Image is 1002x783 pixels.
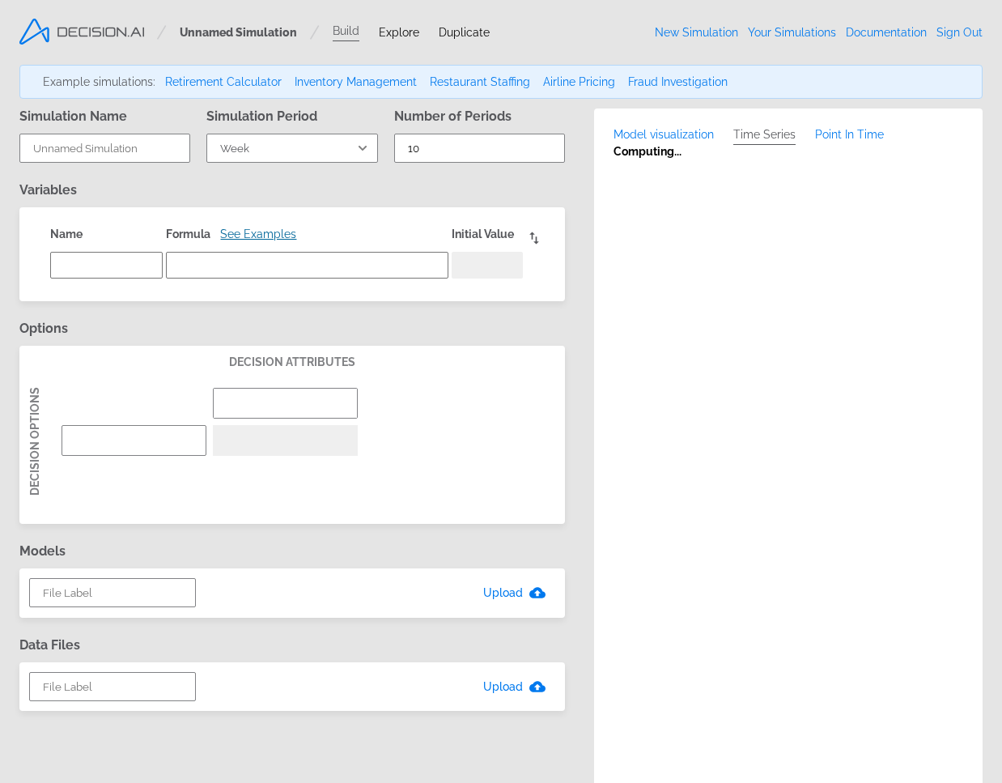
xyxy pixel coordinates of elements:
h3: Models [19,543,565,559]
b: Computing... [614,145,681,158]
button: Upload [470,578,555,608]
a: Build [333,24,359,41]
span: Model visualization [614,128,714,141]
a: Airline Pricing [543,75,615,88]
span: Unnamed Simulation [180,26,297,39]
input: Unnamed Simulation [19,134,190,163]
a: Fraud Investigation [628,75,728,88]
h3: Simulation Period [206,109,317,124]
span: Upload [483,677,542,697]
span: decision Options [28,387,41,496]
a: Your Simulations [748,26,836,39]
span: Explore [379,26,419,39]
a: Restaurant Staffing [430,75,530,88]
a: Retirement Calculator [165,75,282,88]
a: Documentation [846,26,927,39]
a: New Simulation [655,26,738,39]
a: Sign Out [936,26,983,39]
a: Inventory Management [295,75,417,88]
span: Time Series [733,128,796,145]
span: decision attributes [229,355,355,368]
span: Duplicate [439,26,490,39]
h3: Simulation Name [19,109,127,124]
p: Formula [166,228,448,240]
span: Example simulations: [43,75,155,88]
p: Name [50,228,163,240]
span: Upload [483,583,542,603]
h3: Variables [19,182,565,198]
input: File Label [29,672,196,701]
p: Initial Value [452,228,523,240]
button: See Examples [220,228,296,240]
span: Point In Time [815,128,884,141]
button: Upload [470,672,555,702]
h3: Number of Periods [394,109,512,124]
input: File Label [29,578,196,607]
img: logo [19,19,144,45]
h3: Data Files [19,637,565,653]
h3: Options [19,321,565,336]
